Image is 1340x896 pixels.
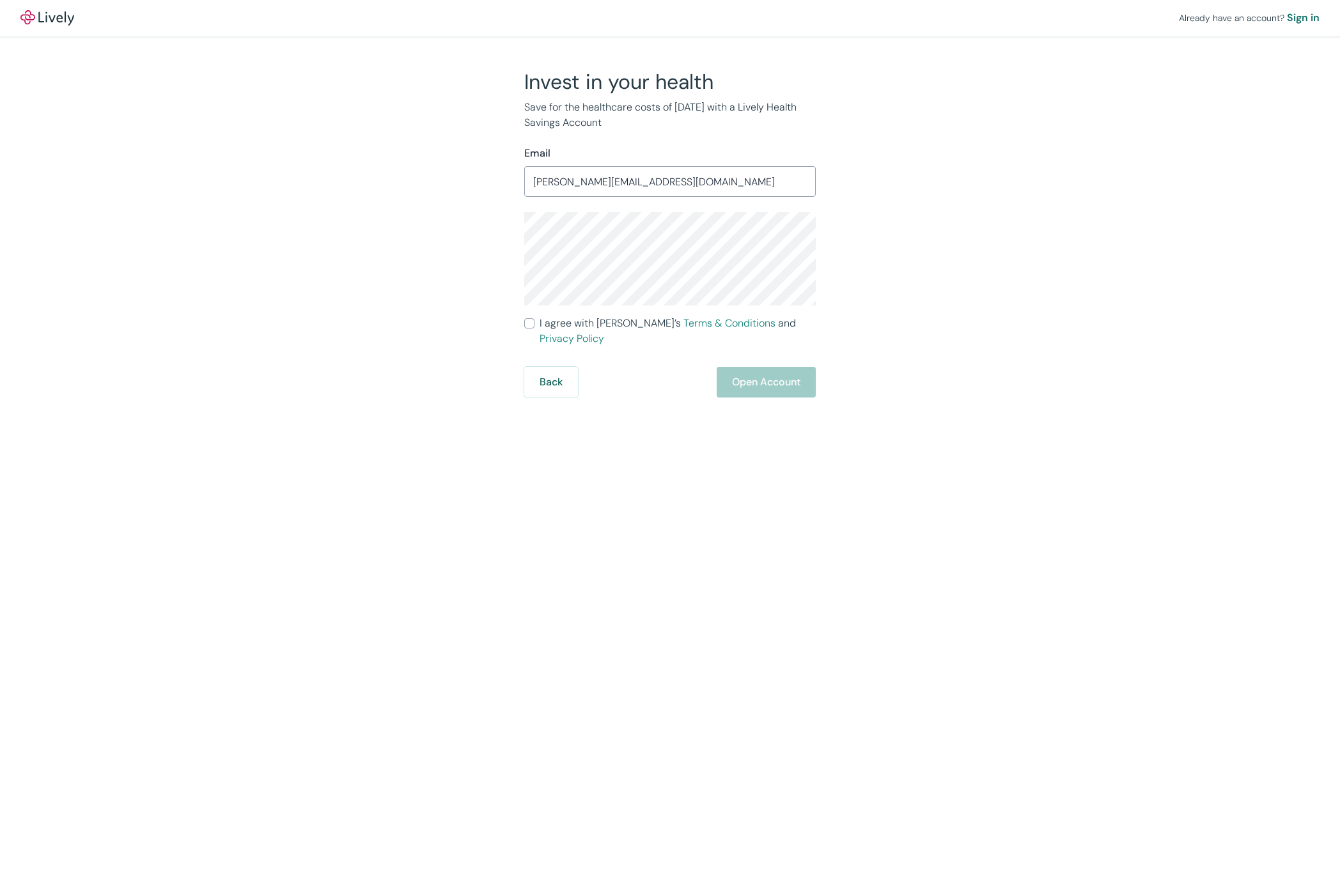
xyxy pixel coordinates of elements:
p: Save for the healthcare costs of [DATE] with a Lively Health Savings Account [524,100,816,130]
img: Lively [20,10,74,26]
h2: Invest in your health [524,69,816,95]
a: Privacy Policy [540,332,604,345]
label: Email [524,146,550,161]
a: Sign in [1287,10,1320,26]
button: Back [524,367,578,398]
div: Already have an account? [1179,10,1320,26]
a: Terms & Conditions [683,316,775,330]
a: LivelyLively [20,10,74,26]
span: I agree with [PERSON_NAME]’s and [540,316,816,346]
